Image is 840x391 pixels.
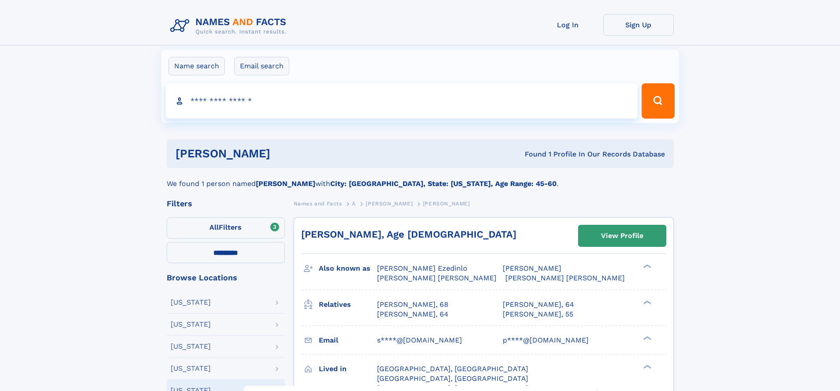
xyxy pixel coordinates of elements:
[209,223,219,231] span: All
[319,333,377,348] h3: Email
[377,264,467,272] span: [PERSON_NAME] Ezedinlo
[234,57,289,75] label: Email search
[171,321,211,328] div: [US_STATE]
[603,14,674,36] a: Sign Up
[579,225,666,246] a: View Profile
[641,264,652,269] div: ❯
[167,217,285,238] label: Filters
[641,335,652,341] div: ❯
[377,309,448,319] a: [PERSON_NAME], 64
[166,83,638,119] input: search input
[167,168,674,189] div: We found 1 person named with .
[366,198,413,209] a: [PERSON_NAME]
[533,14,603,36] a: Log In
[167,14,294,38] img: Logo Names and Facts
[175,148,398,159] h1: [PERSON_NAME]
[352,201,356,207] span: A
[171,365,211,372] div: [US_STATE]
[377,274,497,282] span: [PERSON_NAME] [PERSON_NAME]
[171,299,211,306] div: [US_STATE]
[503,264,561,272] span: [PERSON_NAME]
[397,149,665,159] div: Found 1 Profile In Our Records Database
[167,200,285,208] div: Filters
[256,179,315,188] b: [PERSON_NAME]
[168,57,225,75] label: Name search
[503,300,574,309] a: [PERSON_NAME], 64
[366,201,413,207] span: [PERSON_NAME]
[171,343,211,350] div: [US_STATE]
[641,299,652,305] div: ❯
[301,229,516,240] a: [PERSON_NAME], Age [DEMOGRAPHIC_DATA]
[505,274,625,282] span: [PERSON_NAME] [PERSON_NAME]
[641,364,652,369] div: ❯
[167,274,285,282] div: Browse Locations
[423,201,470,207] span: [PERSON_NAME]
[642,83,674,119] button: Search Button
[319,297,377,312] h3: Relatives
[352,198,356,209] a: A
[377,365,528,373] span: [GEOGRAPHIC_DATA], [GEOGRAPHIC_DATA]
[294,198,342,209] a: Names and Facts
[319,361,377,376] h3: Lived in
[377,300,448,309] a: [PERSON_NAME], 68
[503,309,573,319] a: [PERSON_NAME], 55
[377,374,528,383] span: [GEOGRAPHIC_DATA], [GEOGRAPHIC_DATA]
[601,226,643,246] div: View Profile
[319,261,377,276] h3: Also known as
[330,179,556,188] b: City: [GEOGRAPHIC_DATA], State: [US_STATE], Age Range: 45-60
